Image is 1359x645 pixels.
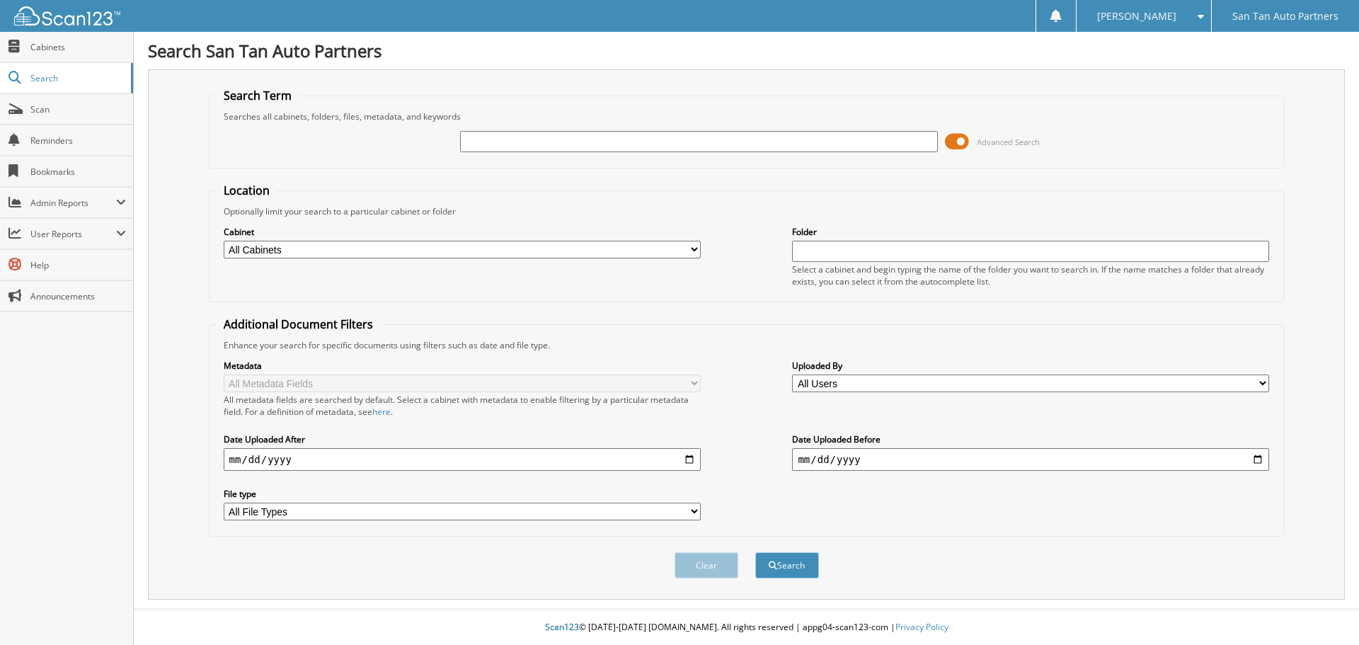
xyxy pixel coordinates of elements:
[217,205,1277,217] div: Optionally limit your search to a particular cabinet or folder
[217,88,299,103] legend: Search Term
[148,39,1345,62] h1: Search San Tan Auto Partners
[792,360,1269,372] label: Uploaded By
[224,226,701,238] label: Cabinet
[224,448,701,471] input: start
[134,610,1359,645] div: © [DATE]-[DATE] [DOMAIN_NAME]. All rights reserved | appg04-scan123-com |
[224,488,701,500] label: File type
[755,552,819,578] button: Search
[217,339,1277,351] div: Enhance your search for specific documents using filters such as date and file type.
[30,290,126,302] span: Announcements
[14,6,120,25] img: scan123-logo-white.svg
[1232,12,1338,21] span: San Tan Auto Partners
[217,183,277,198] legend: Location
[792,433,1269,445] label: Date Uploaded Before
[545,621,579,633] span: Scan123
[792,226,1269,238] label: Folder
[1097,12,1176,21] span: [PERSON_NAME]
[224,360,701,372] label: Metadata
[30,197,116,209] span: Admin Reports
[30,135,126,147] span: Reminders
[977,137,1040,147] span: Advanced Search
[895,621,948,633] a: Privacy Policy
[675,552,738,578] button: Clear
[30,103,126,115] span: Scan
[372,406,391,418] a: here
[30,72,124,84] span: Search
[30,166,126,178] span: Bookmarks
[217,316,380,332] legend: Additional Document Filters
[792,263,1269,287] div: Select a cabinet and begin typing the name of the folder you want to search in. If the name match...
[224,433,701,445] label: Date Uploaded After
[224,394,701,418] div: All metadata fields are searched by default. Select a cabinet with metadata to enable filtering b...
[792,448,1269,471] input: end
[30,41,126,53] span: Cabinets
[217,110,1277,122] div: Searches all cabinets, folders, files, metadata, and keywords
[30,228,116,240] span: User Reports
[30,259,126,271] span: Help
